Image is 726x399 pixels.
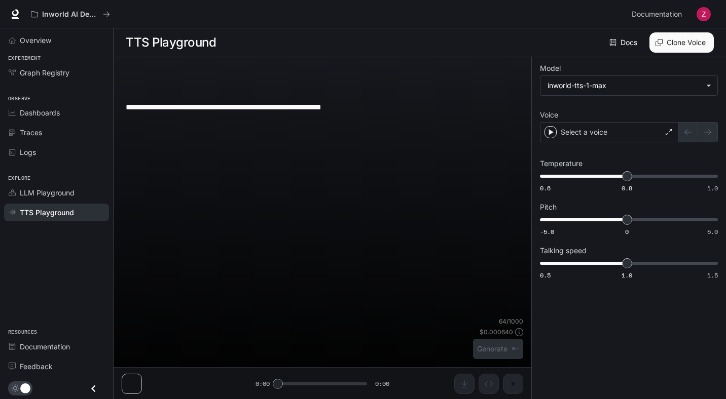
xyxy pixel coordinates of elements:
[20,127,42,138] span: Traces
[622,271,632,280] span: 1.0
[4,104,109,122] a: Dashboards
[540,65,561,72] p: Model
[20,361,53,372] span: Feedback
[20,207,74,218] span: TTS Playground
[82,378,105,399] button: Close drawer
[42,10,99,19] p: Inworld AI Demos
[480,328,513,336] p: $ 0.000640
[4,204,109,221] a: TTS Playground
[20,107,60,118] span: Dashboards
[540,76,717,95] div: inworld-tts-1-max
[20,147,36,157] span: Logs
[649,32,714,53] button: Clone Voice
[4,64,109,82] a: Graph Registry
[540,247,587,254] p: Talking speed
[607,32,641,53] a: Docs
[540,271,551,280] span: 0.5
[628,4,689,24] a: Documentation
[20,382,30,393] span: Dark mode toggle
[26,4,115,24] button: All workspaces
[707,271,718,280] span: 1.5
[4,143,109,161] a: Logs
[622,184,632,192] span: 0.8
[126,32,216,53] h1: TTS Playground
[694,4,714,24] button: User avatar
[20,35,51,46] span: Overview
[4,357,109,375] a: Feedback
[561,127,607,137] p: Select a voice
[20,67,69,78] span: Graph Registry
[697,7,711,21] img: User avatar
[20,341,70,352] span: Documentation
[632,8,682,21] span: Documentation
[540,160,583,167] p: Temperature
[499,317,523,326] p: 64 / 1000
[540,111,558,118] p: Voice
[4,124,109,141] a: Traces
[4,31,109,49] a: Overview
[540,184,551,192] span: 0.6
[548,81,701,91] div: inworld-tts-1-max
[540,227,554,236] span: -5.0
[707,184,718,192] span: 1.0
[20,187,75,198] span: LLM Playground
[540,204,557,211] p: Pitch
[707,227,718,236] span: 5.0
[625,227,629,236] span: 0
[4,338,109,355] a: Documentation
[4,184,109,202] a: LLM Playground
